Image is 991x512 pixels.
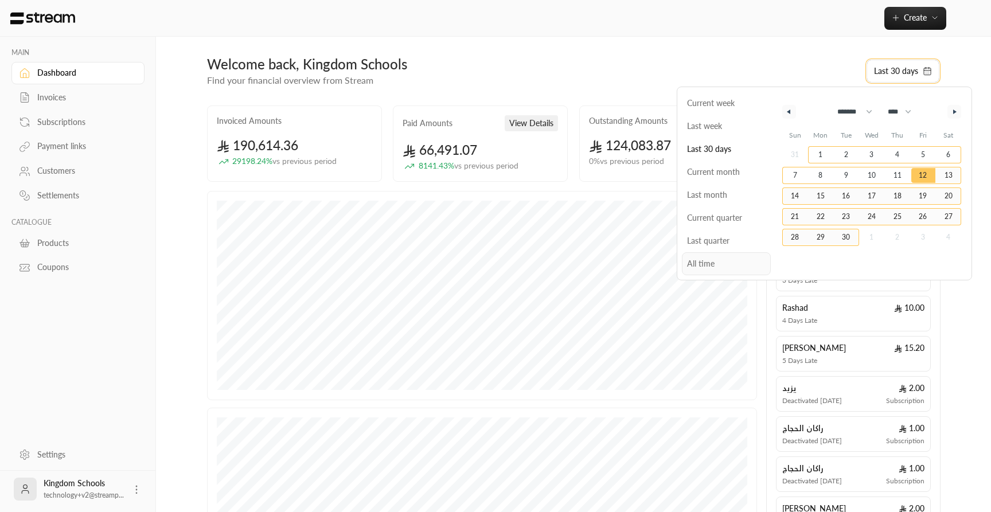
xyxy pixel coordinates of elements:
span: 11 [894,165,902,186]
span: Deactivated [DATE] [782,436,842,445]
span: 29198.24 % [232,155,337,167]
a: Dashboard [11,62,145,84]
p: CATALOGUE [11,218,145,227]
button: 2 [833,144,859,165]
a: [PERSON_NAME] 15.205 Days Late [776,336,931,372]
span: Last week [682,115,771,138]
img: Logo [9,12,76,25]
button: 7 [782,165,808,186]
span: 16 [842,186,850,206]
a: Rashad 10.004 Days Late [776,296,931,331]
span: All time [682,252,771,275]
span: 28 [791,227,799,248]
span: Mon [808,126,834,144]
button: 4 [884,144,910,165]
button: 8 [808,165,834,186]
a: Products [11,232,145,254]
span: [PERSON_NAME] [782,342,846,354]
button: Current quarter [682,206,771,229]
button: Current week [682,92,771,115]
div: Settings [37,449,130,460]
span: 14 [791,186,799,206]
span: راكان الحجاج [782,463,824,474]
span: 23 [842,206,850,227]
span: Thu [884,126,910,144]
span: Create [904,13,927,22]
span: 29 [817,227,825,248]
span: 18 [894,186,902,206]
div: Settlements [37,190,130,201]
div: Products [37,237,130,249]
a: يزيد 2.00Deactivated [DATE]Subscription [776,376,931,412]
button: View Details [505,115,558,131]
span: 22 [817,206,825,227]
span: Wed [859,126,885,144]
a: Invoices [11,87,145,109]
div: Welcome back, Kingdom Schools [207,55,855,73]
button: 3 [859,144,885,165]
div: Dashboard [37,67,130,79]
span: Tue [833,126,859,144]
span: Find your financial overview from Stream [207,75,373,85]
span: Sun [782,126,808,144]
span: 20 [945,186,953,206]
span: 5 [921,144,925,165]
button: 5 [910,144,936,165]
span: Subscription [886,396,924,405]
button: 22 [808,206,834,227]
span: 10.00 [894,302,924,314]
button: 23 [833,206,859,227]
span: technology+v2@streamp... [44,491,124,499]
button: 12 [910,165,936,186]
a: Subscriptions [11,111,145,133]
a: Payment links [11,135,145,158]
button: 30 [833,227,859,248]
span: Rashad [782,302,808,314]
button: Last 30 days [867,60,939,83]
button: 26 [910,206,936,227]
span: 124,083.87 [589,138,671,153]
span: Deactivated [DATE] [782,396,842,405]
span: 66,491.07 [403,142,477,158]
span: 10 [868,165,876,186]
button: 25 [884,206,910,227]
h2: Invoiced Amounts [217,115,282,127]
span: يزيد [782,382,797,394]
span: Subscription [886,476,924,486]
button: 21 [782,206,808,227]
span: 9 [844,165,848,186]
button: Last 30 days [682,138,771,161]
span: 2.00 [899,382,924,394]
button: 15 [808,186,834,206]
button: 19 [910,186,936,206]
span: 3 Days Late [782,276,817,285]
span: راكان الحجاج [782,423,824,434]
button: 13 [935,165,961,186]
span: 30 [842,227,850,248]
span: 12 [919,165,927,186]
span: Last quarter [682,229,771,252]
span: 5 Days Late [782,356,817,365]
span: 3 [869,144,873,165]
span: 1 [818,144,822,165]
span: 25 [894,206,902,227]
span: Current month [682,161,771,183]
div: Kingdom Schools [44,478,124,501]
button: 11 [884,165,910,186]
a: Coupons [11,256,145,279]
div: Payment links [37,140,130,152]
a: راكان الحجاج 1.00Deactivated [DATE]Subscription [776,416,931,452]
span: 8 [818,165,822,186]
button: 28 [782,227,808,248]
span: 27 [945,206,953,227]
span: Last month [682,183,771,206]
span: 8141.43 % [419,160,518,172]
span: 7 [793,165,797,186]
h2: Paid Amounts [403,118,452,129]
button: 9 [833,165,859,186]
button: 14 [782,186,808,206]
div: Invoices [37,92,130,103]
span: Fri [910,126,936,144]
span: 0 % vs previous period [589,155,664,167]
